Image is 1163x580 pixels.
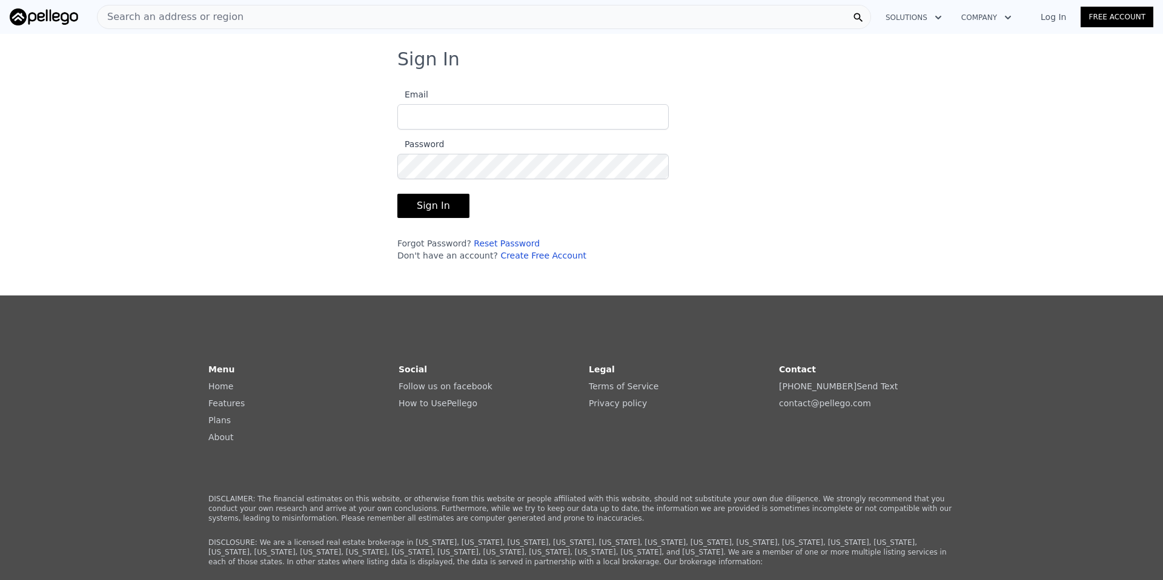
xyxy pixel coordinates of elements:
[208,538,955,567] p: DISCLOSURE: We are a licensed real estate brokerage in [US_STATE], [US_STATE], [US_STATE], [US_ST...
[952,7,1021,28] button: Company
[589,381,658,391] a: Terms of Service
[397,194,469,218] button: Sign In
[98,10,244,24] span: Search an address or region
[397,48,766,70] h3: Sign In
[10,8,78,25] img: Pellego
[397,154,669,179] input: Password
[208,415,231,425] a: Plans
[779,398,871,408] a: contact@pellego.com
[397,104,669,130] input: Email
[779,381,857,391] a: [PHONE_NUMBER]
[1081,7,1153,27] a: Free Account
[397,90,428,99] span: Email
[589,364,615,374] strong: Legal
[208,381,233,391] a: Home
[474,239,540,248] a: Reset Password
[208,494,955,523] p: DISCLAIMER: The financial estimates on this website, or otherwise from this website or people aff...
[208,432,233,442] a: About
[857,381,898,391] a: Send Text
[500,251,586,260] a: Create Free Account
[779,364,816,374] strong: Contact
[876,7,952,28] button: Solutions
[208,364,234,374] strong: Menu
[589,398,647,408] a: Privacy policy
[208,398,245,408] a: Features
[397,139,444,149] span: Password
[399,398,477,408] a: How to UsePellego
[399,381,492,391] a: Follow us on facebook
[399,364,427,374] strong: Social
[397,237,669,262] div: Forgot Password? Don't have an account?
[1026,11,1081,23] a: Log In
